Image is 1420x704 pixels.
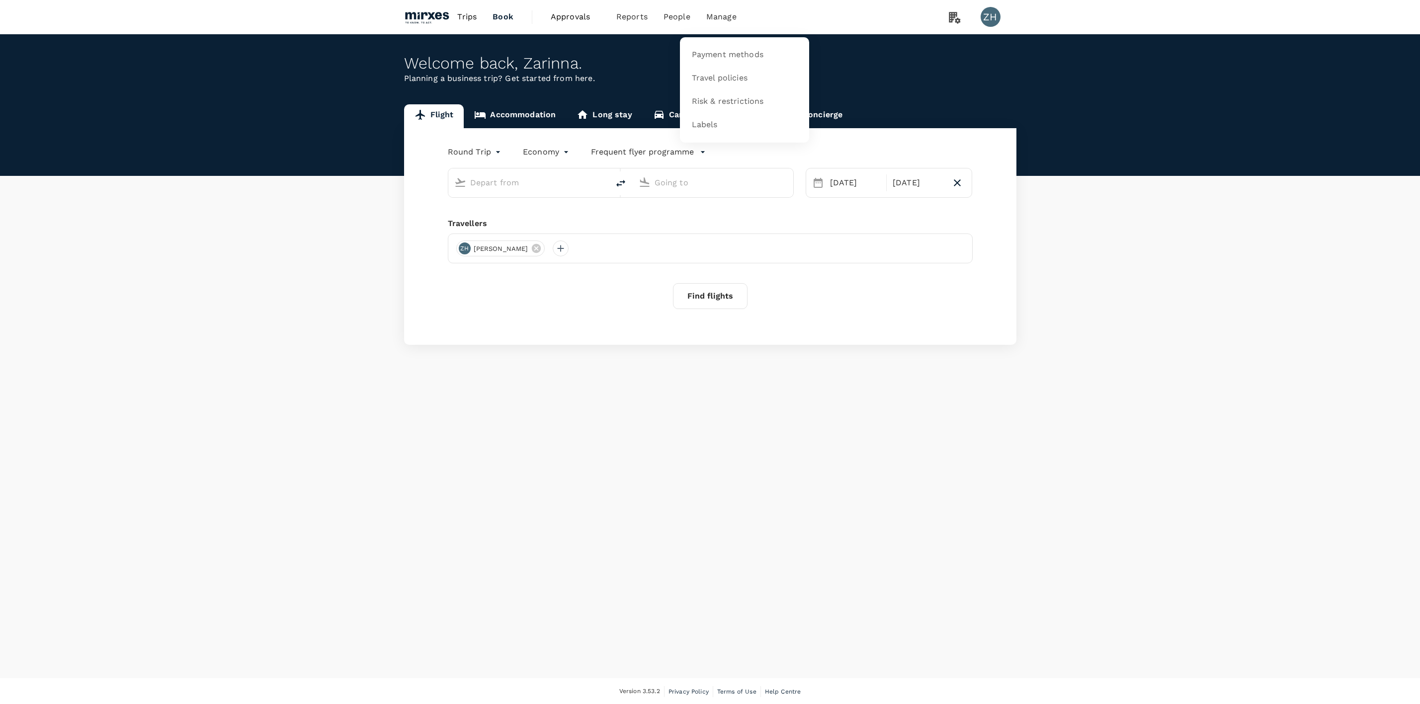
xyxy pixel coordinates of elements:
span: Travel policies [692,73,748,84]
button: Frequent flyer programme [591,146,706,158]
a: Terms of Use [717,686,756,697]
span: Version 3.53.2 [619,687,660,697]
div: Travellers [448,218,973,230]
div: Economy [523,144,571,160]
a: Risk & restrictions [686,90,803,113]
span: Risk & restrictions [692,96,764,107]
p: Planning a business trip? Get started from here. [404,73,1016,84]
span: Trips [457,11,477,23]
a: Help Centre [765,686,801,697]
div: [DATE] [889,173,947,193]
button: delete [609,171,633,195]
img: Mirxes Holding Pte Ltd [404,6,450,28]
span: Payment methods [692,49,763,61]
div: ZH[PERSON_NAME] [456,240,545,256]
div: Round Trip [448,144,503,160]
div: [DATE] [826,173,884,193]
button: Open [786,181,788,183]
div: ZH [981,7,1001,27]
span: [PERSON_NAME] [468,244,534,254]
span: Manage [706,11,737,23]
input: Going to [655,175,772,190]
a: Concierge [776,104,853,128]
span: Privacy Policy [668,688,709,695]
a: Long stay [566,104,642,128]
span: Reports [616,11,648,23]
span: Labels [692,119,718,131]
span: Book [493,11,513,23]
span: Help Centre [765,688,801,695]
div: Welcome back , Zarinna . [404,54,1016,73]
button: Open [602,181,604,183]
a: Car rental [643,104,720,128]
span: Terms of Use [717,688,756,695]
a: Accommodation [464,104,566,128]
a: Flight [404,104,464,128]
span: People [664,11,690,23]
div: ZH [459,242,471,254]
a: Payment methods [686,43,803,67]
p: Frequent flyer programme [591,146,694,158]
span: Approvals [551,11,600,23]
input: Depart from [470,175,588,190]
a: Labels [686,113,803,137]
a: Travel policies [686,67,803,90]
a: Privacy Policy [668,686,709,697]
button: Find flights [673,283,748,309]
